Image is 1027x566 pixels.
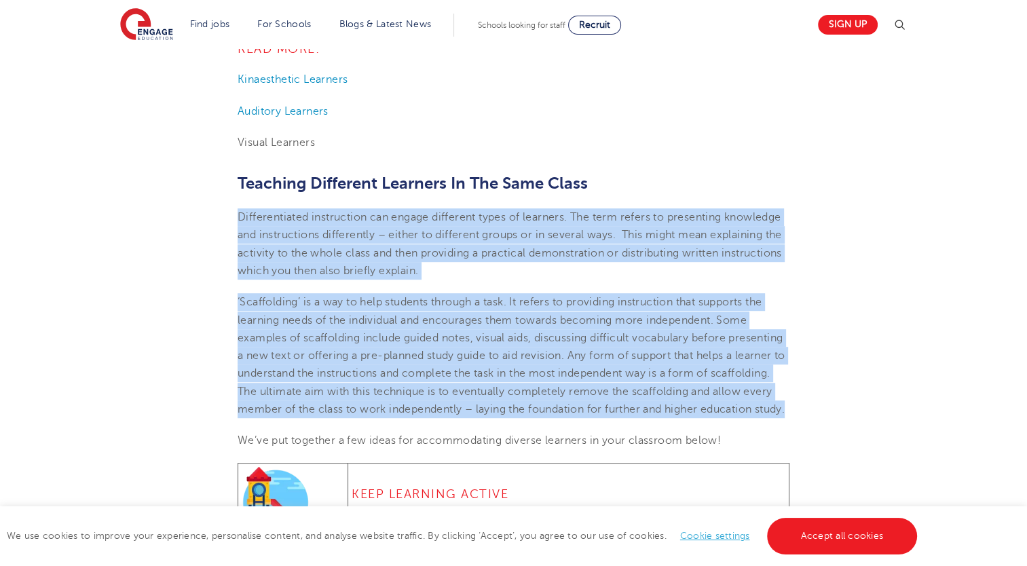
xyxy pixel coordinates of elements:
[238,211,782,277] span: Differentiated instruction can engage different types of learners. The term refers to presenting ...
[238,296,785,415] span: ‘Scaffolding’ is a way to help students through a task. It refers to providing instruction that s...
[120,8,173,42] img: Engage Education
[238,73,348,86] a: Kinaesthetic Learners
[238,105,329,117] a: Auditory Learners
[7,531,920,541] span: We use cookies to improve your experience, personalise content, and analyse website traffic. By c...
[339,19,432,29] a: Blogs & Latest News
[478,20,565,30] span: Schools looking for staff
[238,136,315,149] span: Visual Learners
[190,19,230,29] a: Find jobs
[767,518,918,554] a: Accept all cookies
[818,15,878,35] a: Sign up
[352,486,785,502] h4: Keep Learning Active
[238,434,721,447] span: We’ve put together a few ideas for accommodating diverse learners in your classroom below!
[568,16,621,35] a: Recruit
[680,531,750,541] a: Cookie settings
[579,20,610,30] span: Recruit
[238,174,588,193] span: Teaching Different Learners In The Same Class
[257,19,311,29] a: For Schools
